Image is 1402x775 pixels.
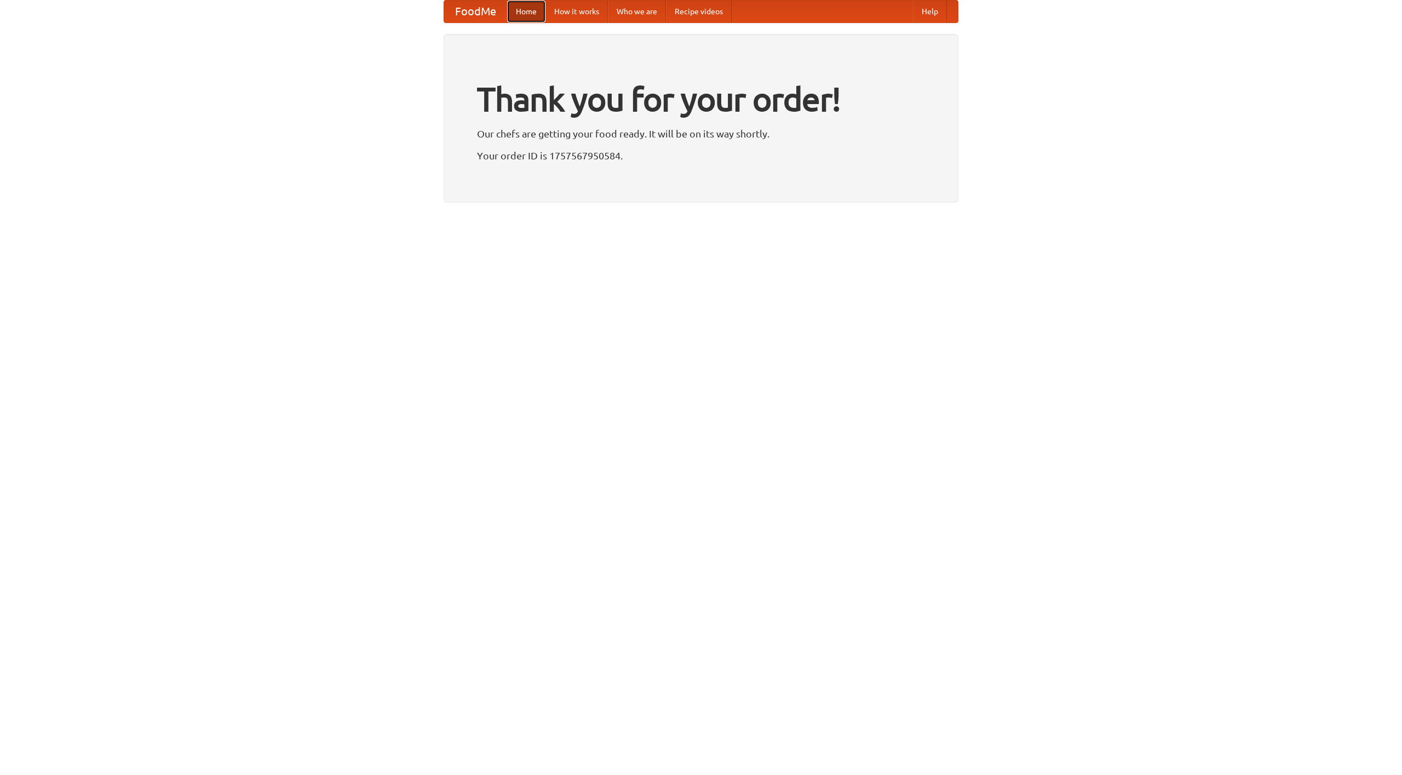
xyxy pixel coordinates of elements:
[477,147,925,164] p: Your order ID is 1757567950584.
[913,1,947,22] a: Help
[545,1,608,22] a: How it works
[507,1,545,22] a: Home
[666,1,732,22] a: Recipe videos
[444,1,507,22] a: FoodMe
[608,1,666,22] a: Who we are
[477,125,925,142] p: Our chefs are getting your food ready. It will be on its way shortly.
[477,73,925,125] h1: Thank you for your order!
